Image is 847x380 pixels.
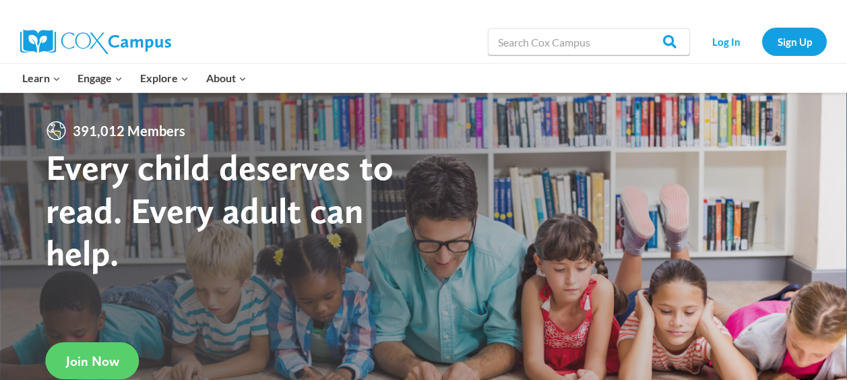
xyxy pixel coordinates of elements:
span: Engage [77,69,123,87]
nav: Secondary Navigation [697,28,827,55]
input: Search Cox Campus [488,28,690,55]
nav: Primary Navigation [13,64,255,92]
span: About [206,69,247,87]
span: Explore [140,69,189,87]
span: Learn [22,69,61,87]
span: Join Now [66,353,119,369]
span: 391,012 Members [67,120,191,141]
strong: Every child deserves to read. Every adult can help. [46,146,394,274]
img: Cox Campus [20,30,171,54]
a: Join Now [46,342,139,379]
a: Sign Up [762,28,827,55]
a: Log In [697,28,755,55]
